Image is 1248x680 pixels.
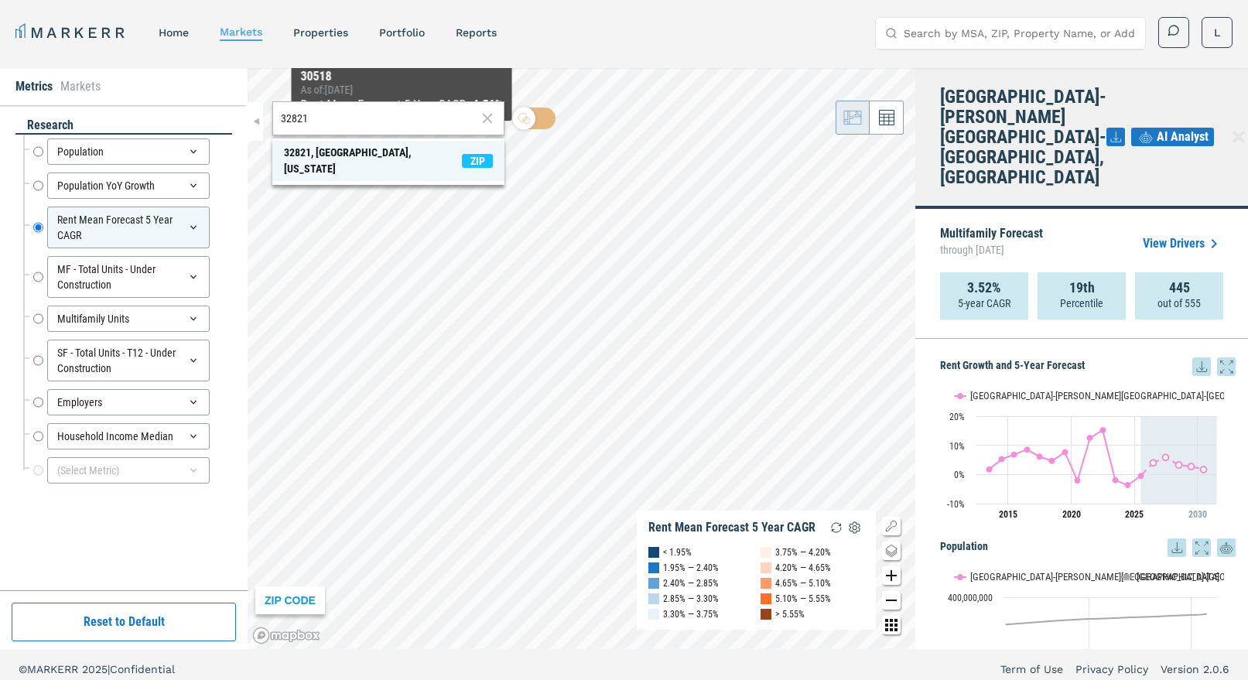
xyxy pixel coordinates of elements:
span: ZIP [462,154,493,168]
text: 400,000,000 [948,593,993,603]
div: research [15,117,232,135]
div: Rent Mean Forecast 5 Year CAGR : [301,96,503,114]
div: Household Income Median [47,423,210,449]
span: Search Bar Suggestion Item: 32821, Orlando, Florida [272,141,504,181]
a: MARKERR [15,22,128,43]
path: Saturday, 28 Jun, 20:00, -0.5. Atlanta-Sandy Springs-Roswell, GA. [1138,473,1144,479]
button: Zoom out map button [882,591,901,610]
li: Metrics [15,77,53,96]
path: Thursday, 28 Jun, 20:00, 4.65. Atlanta-Sandy Springs-Roswell, GA. [1049,458,1055,464]
tspan: 2030 [1188,509,1207,520]
a: reports [456,26,497,39]
span: MARKERR [27,663,82,675]
button: L [1202,17,1233,48]
text: 20% [949,412,965,422]
a: Mapbox logo [252,627,320,644]
text: 10% [949,441,965,452]
h5: Population [940,538,1236,557]
tspan: 2025 [1125,509,1144,520]
div: (Select Metric) [47,457,210,484]
button: Show/Hide Legend Map Button [882,517,901,535]
div: Rent Mean Forecast 5 Year CAGR [47,207,210,248]
h5: Rent Growth and 5-Year Forecast [940,357,1236,376]
strong: 3.52% [967,280,1001,296]
a: properties [293,26,348,39]
path: Friday, 28 Jun, 20:00, -3.65. Atlanta-Sandy Springs-Roswell, GA. [1125,482,1131,488]
div: SF - Total Units - T12 - Under Construction [47,340,210,381]
path: Friday, 28 Jun, 20:00, 7.67. Atlanta-Sandy Springs-Roswell, GA. [1062,449,1068,455]
a: Version 2.0.6 [1161,661,1229,677]
div: 32821, [GEOGRAPHIC_DATA], [US_STATE] [284,145,462,177]
strong: 445 [1169,280,1190,296]
path: Monday, 28 Jun, 20:00, 5.89. Atlanta-Sandy Springs-Roswell, GA. [1163,454,1169,460]
h4: [GEOGRAPHIC_DATA]-[PERSON_NAME][GEOGRAPHIC_DATA]-[GEOGRAPHIC_DATA], [GEOGRAPHIC_DATA] [940,87,1106,187]
span: L [1214,25,1220,40]
img: Reload Legend [827,518,846,537]
tspan: 2015 [999,509,1017,520]
path: Wednesday, 28 Jun, 20:00, -2. Atlanta-Sandy Springs-Roswell, GA. [1113,477,1119,484]
div: Population [47,138,210,165]
div: 3.30% — 3.75% [663,607,719,622]
div: 3.75% — 4.20% [775,545,831,560]
div: 2.85% — 3.30% [663,591,719,607]
div: 4.20% — 4.65% [775,560,831,576]
path: Saturday, 28 Jun, 20:00, 5.27. Atlanta-Sandy Springs-Roswell, GA. [999,456,1005,462]
button: Show Atlanta-Sandy Springs-Roswell, GA [955,390,1105,402]
div: Employers [47,389,210,415]
p: Multifamily Forecast [940,227,1043,260]
text: -10% [947,499,965,510]
a: home [159,26,189,39]
button: Change style map button [882,542,901,560]
input: Search by MSA, ZIP, Property Name, or Address [904,18,1136,49]
path: Sunday, 28 Jun, 20:00, 6.82. Atlanta-Sandy Springs-Roswell, GA. [1011,451,1017,457]
li: Markets [60,77,101,96]
div: 5.10% — 5.55% [775,591,831,607]
div: < 1.95% [663,545,692,560]
img: Settings [846,518,864,537]
div: > 5.55% [775,607,805,622]
a: Portfolio [379,26,425,39]
p: out of 555 [1157,296,1201,311]
div: ZIP CODE [255,586,325,614]
strong: 19th [1069,280,1095,296]
a: Term of Use [1000,661,1063,677]
text: [GEOGRAPHIC_DATA] [1137,571,1219,583]
div: Multifamily Units [47,306,210,332]
div: MF - Total Units - Under Construction [47,256,210,298]
button: Reset to Default [12,603,236,641]
div: 4.65% — 5.10% [775,576,831,591]
path: Friday, 28 Jun, 20:00, 1.75. Atlanta-Sandy Springs-Roswell, GA. [986,466,993,473]
span: © [19,663,27,675]
tspan: 2020 [1062,509,1081,520]
div: 2.40% — 2.85% [663,576,719,591]
path: Tuesday, 28 Jun, 20:00, 8.54. Atlanta-Sandy Springs-Roswell, GA. [1024,446,1031,453]
span: Confidential [110,663,175,675]
a: markets [220,26,262,38]
path: Sunday, 28 Jun, 20:00, 4.01. Atlanta-Sandy Springs-Roswell, GA. [1151,460,1157,466]
p: 5-year CAGR [958,296,1010,311]
span: AI Analyst [1157,128,1209,146]
a: Privacy Policy [1075,661,1148,677]
svg: Interactive chart [940,376,1224,531]
div: As of : [DATE] [301,84,503,96]
button: Other options map button [882,616,901,634]
span: 2025 | [82,663,110,675]
span: through [DATE] [940,240,1043,260]
b: 4.56% [473,97,503,112]
div: Rent Mean Forecast 5 Year CAGR [648,520,815,535]
div: 1.95% — 2.40% [663,560,719,576]
path: Thursday, 28 Jun, 20:00, 2.76. Atlanta-Sandy Springs-Roswell, GA. [1188,463,1195,470]
path: Wednesday, 28 Jun, 20:00, 3.27. Atlanta-Sandy Springs-Roswell, GA. [1176,462,1182,468]
div: 30518 [301,70,503,84]
button: Zoom in map button [882,566,901,585]
canvas: Map [248,68,915,649]
path: Wednesday, 28 Jun, 20:00, 6.13. Atlanta-Sandy Springs-Roswell, GA. [1037,453,1043,460]
div: Map Tooltip Content [301,70,503,114]
path: Tuesday, 28 Jun, 20:00, 15.25. Atlanta-Sandy Springs-Roswell, GA. [1100,427,1106,433]
path: Sunday, 28 Jun, 20:00, -2.11. Atlanta-Sandy Springs-Roswell, GA. [1075,477,1081,484]
input: Search by MSA or ZIP Code [281,111,477,127]
text: 0% [954,470,965,480]
div: Population YoY Growth [47,173,210,199]
p: Percentile [1060,296,1103,311]
path: Friday, 28 Jun, 20:00, 1.7. Atlanta-Sandy Springs-Roswell, GA. [1201,466,1207,473]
